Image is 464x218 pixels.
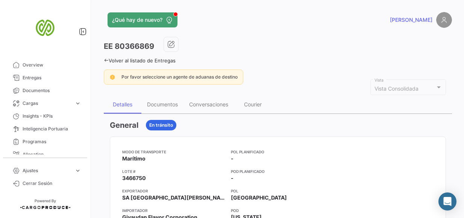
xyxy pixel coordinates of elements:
[23,100,71,107] span: Cargas
[23,87,81,94] span: Documentos
[74,167,81,174] span: expand_more
[23,113,81,120] span: Insights - KPIs
[23,62,81,68] span: Overview
[122,174,146,182] span: 3466750
[231,194,287,201] span: [GEOGRAPHIC_DATA]
[438,192,456,210] div: Abrir Intercom Messenger
[23,126,81,132] span: Inteligencia Portuaria
[6,110,84,123] a: Insights - KPIs
[6,84,84,97] a: Documentos
[436,12,452,28] img: placeholder-user.png
[231,155,234,162] span: -
[104,58,176,64] a: Volver al listado de Entregas
[112,16,162,24] span: ¿Qué hay de nuevo?
[231,188,329,194] app-card-info-title: POL
[231,174,234,182] span: -
[6,59,84,71] a: Overview
[244,101,262,107] div: Courier
[122,168,225,174] app-card-info-title: Lote #
[110,120,138,130] h3: General
[390,16,432,24] span: [PERSON_NAME]
[122,155,146,162] span: Marítimo
[122,207,225,213] app-card-info-title: Importador
[122,188,225,194] app-card-info-title: Exportador
[122,149,225,155] app-card-info-title: Modo de Transporte
[231,149,329,155] app-card-info-title: POL Planificado
[149,122,173,129] span: En tránsito
[74,100,81,107] span: expand_more
[122,194,225,201] span: SA [GEOGRAPHIC_DATA][PERSON_NAME]
[23,151,81,158] span: Allocation
[6,135,84,148] a: Programas
[113,101,132,107] div: Detalles
[104,41,154,51] h3: EE 80366869
[23,180,81,187] span: Cerrar Sesión
[121,74,238,80] span: Por favor seleccione un agente de aduanas de destino
[23,138,81,145] span: Programas
[23,167,71,174] span: Ajustes
[26,9,64,47] img: san-miguel-logo.png
[231,168,329,174] app-card-info-title: POD Planificado
[147,101,178,107] div: Documentos
[375,85,419,92] mat-select-trigger: Vista Consolidada
[231,207,329,213] app-card-info-title: POD
[6,148,84,161] a: Allocation
[6,123,84,135] a: Inteligencia Portuaria
[189,101,228,107] div: Conversaciones
[23,74,81,81] span: Entregas
[108,12,177,27] button: ¿Qué hay de nuevo?
[6,71,84,84] a: Entregas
